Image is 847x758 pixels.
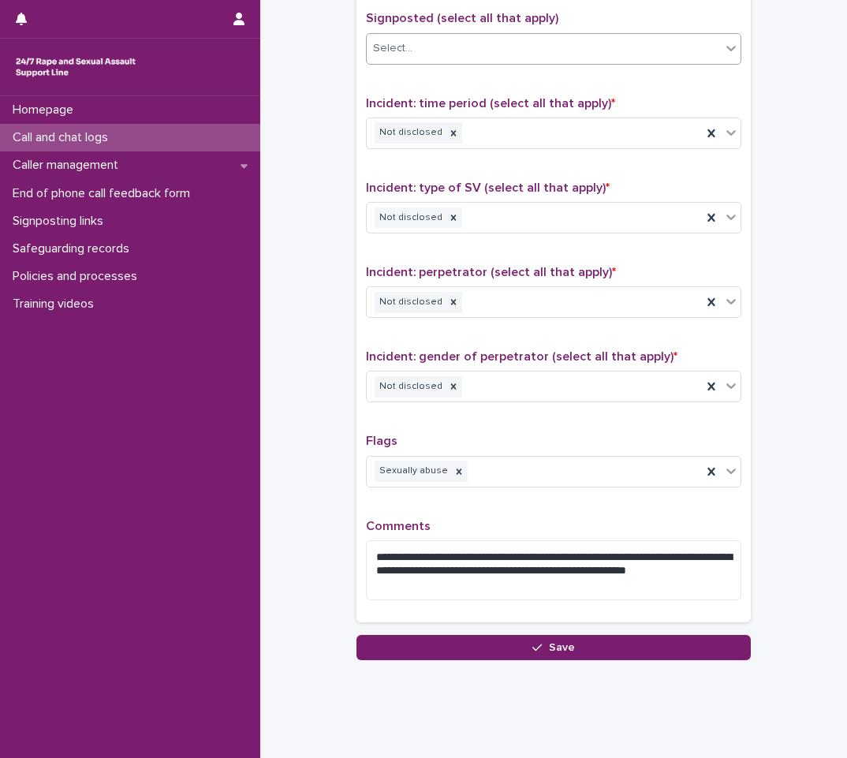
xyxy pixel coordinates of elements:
span: Save [549,642,575,653]
p: Call and chat logs [6,130,121,145]
div: Not disclosed [375,292,445,313]
div: Not disclosed [375,122,445,144]
span: Incident: time period (select all that apply) [366,97,615,110]
span: Comments [366,520,431,532]
div: Sexually abuse [375,461,450,482]
p: Homepage [6,103,86,118]
button: Save [356,635,751,660]
span: Incident: perpetrator (select all that apply) [366,266,616,278]
p: Safeguarding records [6,241,142,256]
div: Not disclosed [375,376,445,398]
span: Incident: gender of perpetrator (select all that apply) [366,350,677,363]
span: Signposted (select all that apply) [366,12,558,24]
span: Incident: type of SV (select all that apply) [366,181,610,194]
p: Signposting links [6,214,116,229]
p: End of phone call feedback form [6,186,203,201]
img: rhQMoQhaT3yELyF149Cw [13,51,139,83]
p: Caller management [6,158,131,173]
p: Training videos [6,297,106,312]
p: Policies and processes [6,269,150,284]
div: Not disclosed [375,207,445,229]
div: Select... [373,40,412,57]
span: Flags [366,435,397,447]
